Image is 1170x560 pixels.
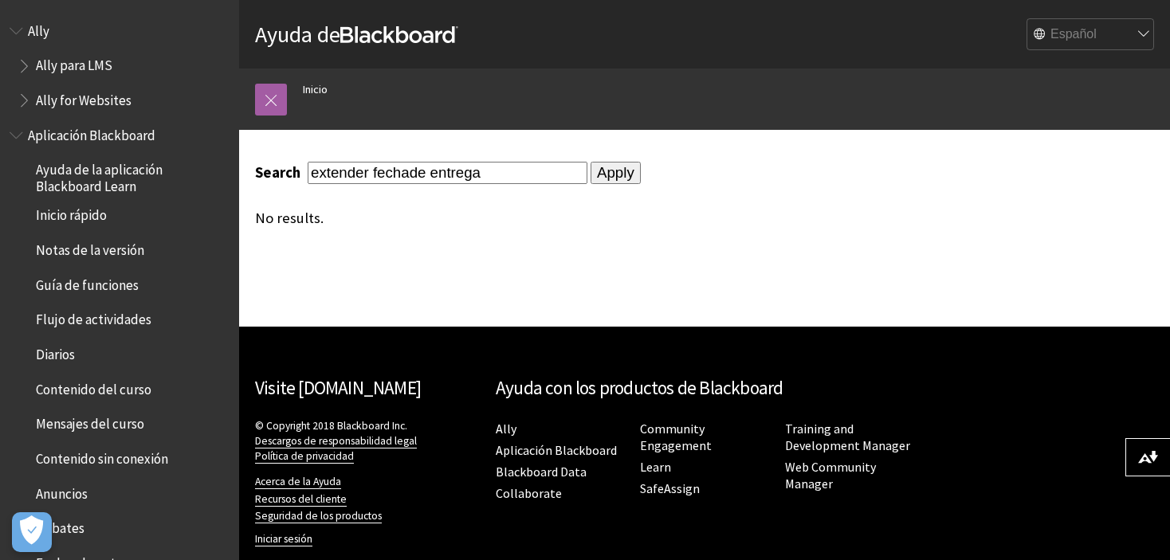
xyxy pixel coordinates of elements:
span: Ally [28,18,49,39]
label: Search [255,163,304,182]
span: Flujo de actividades [36,307,151,328]
span: Contenido sin conexión [36,445,168,467]
a: Collaborate [496,485,562,502]
span: Diarios [36,341,75,362]
span: Notas de la versión [36,237,144,258]
span: Mensajes del curso [36,411,144,433]
a: Visite [DOMAIN_NAME] [255,376,421,399]
div: No results. [255,210,918,227]
a: Iniciar sesión [255,532,312,546]
p: © Copyright 2018 Blackboard Inc. [255,418,480,464]
a: Política de privacidad [255,449,354,464]
span: Debates [36,515,84,537]
span: Aplicación Blackboard [28,122,155,143]
a: Ayuda deBlackboard [255,20,458,49]
span: Guía de funciones [36,272,139,293]
span: Anuncios [36,480,88,502]
a: Seguridad de los productos [255,509,382,523]
a: Aplicación Blackboard [496,442,617,459]
a: Community Engagement [640,421,712,454]
a: Acerca de la Ayuda [255,475,341,489]
span: Contenido del curso [36,376,151,397]
h2: Ayuda con los productos de Blackboard [496,374,913,402]
span: Ally for Websites [36,87,132,108]
span: Inicio rápido [36,202,107,224]
a: Descargos de responsabilidad legal [255,434,417,448]
span: Ayuda de la aplicación Blackboard Learn [36,157,228,194]
input: Apply [591,162,641,184]
a: Web Community Manager [785,459,876,492]
a: Recursos del cliente [255,492,347,507]
nav: Book outline for Anthology Ally Help [10,18,230,114]
a: Training and Development Manager [785,421,910,454]
a: SafeAssign [640,480,700,497]
a: Inicio [303,80,328,100]
select: Site Language Selector [1027,19,1155,51]
a: Blackboard Data [496,464,587,480]
a: Learn [640,459,671,476]
button: Open Preferences [12,512,52,552]
a: Ally [496,421,516,437]
strong: Blackboard [340,26,458,43]
span: Ally para LMS [36,53,112,74]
